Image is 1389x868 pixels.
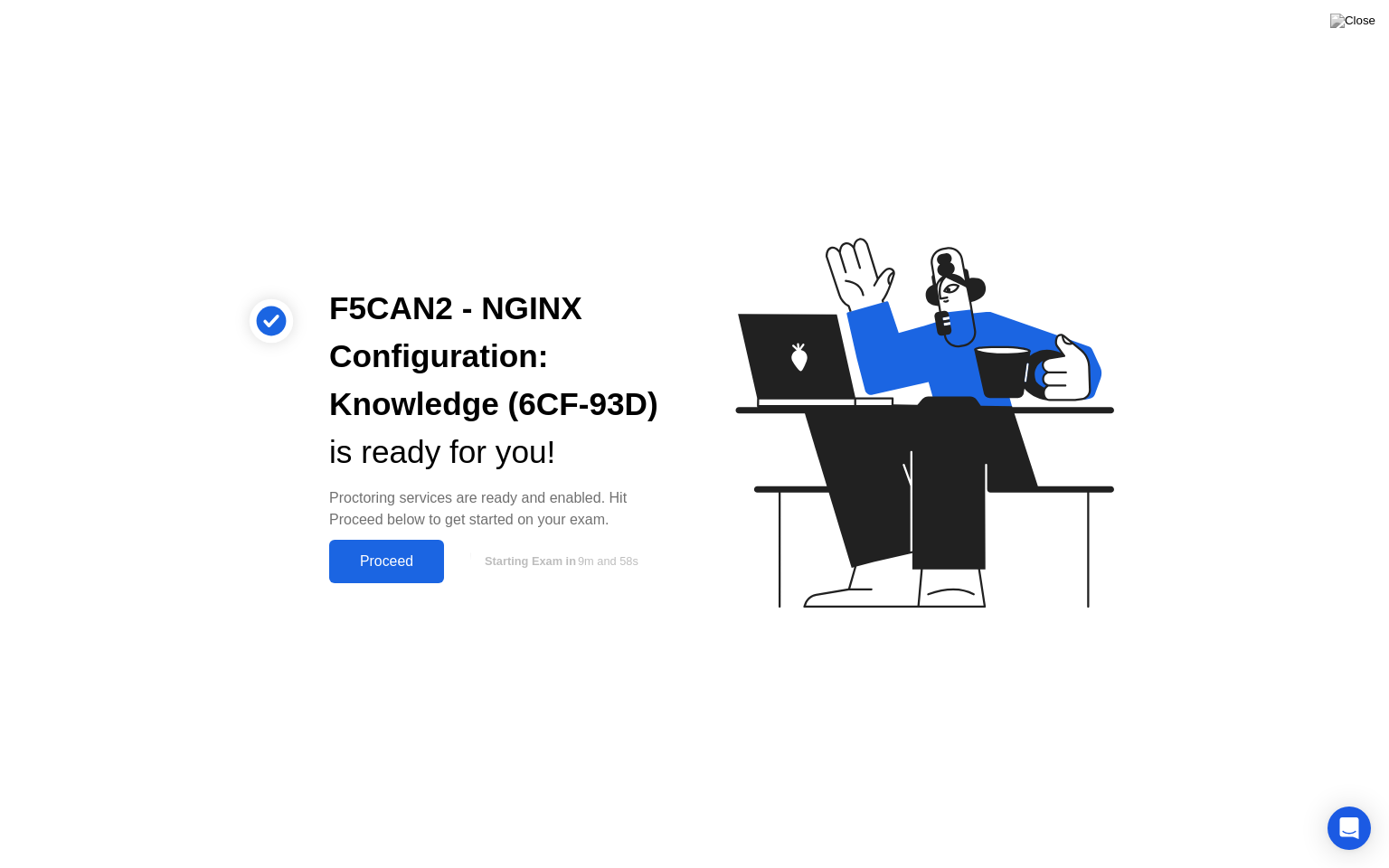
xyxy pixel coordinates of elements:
button: Starting Exam in9m and 58s [453,544,666,579]
button: Proceed [329,540,444,583]
div: Open Intercom Messenger [1328,807,1371,850]
img: Close [1330,14,1375,28]
div: Proceed [335,553,439,570]
div: is ready for you! [329,429,666,476]
div: Proctoring services are ready and enabled. Hit Proceed below to get started on your exam. [329,487,666,531]
span: 9m and 58s [578,554,638,568]
div: F5CAN2 - NGINX Configuration: Knowledge (6CF-93D) [329,285,666,428]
